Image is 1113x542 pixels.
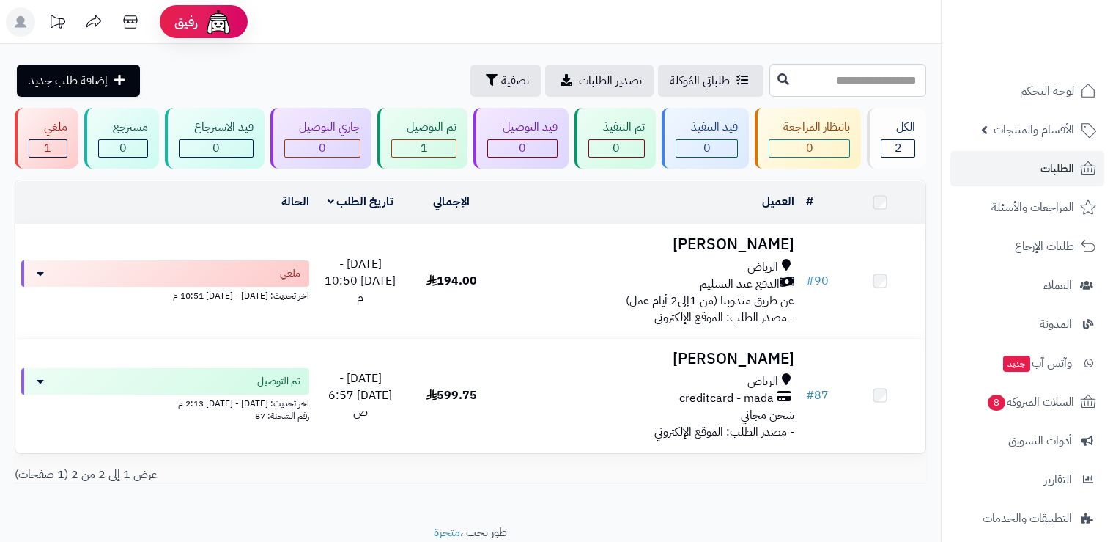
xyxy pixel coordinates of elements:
[806,193,813,210] a: #
[1043,275,1072,296] span: العملاء
[986,392,1074,412] span: السلات المتروكة
[676,140,737,157] div: 0
[1020,81,1074,101] span: لوحة التحكم
[806,272,814,290] span: #
[950,423,1104,458] a: أدوات التسويق
[255,409,309,422] span: رقم الشحنة: 87
[545,65,654,97] a: تصدير الطلبات
[212,139,220,157] span: 0
[434,524,460,541] a: متجرة
[1040,314,1072,334] span: المدونة
[39,7,75,40] a: تحديثات المنصة
[769,140,850,157] div: 0
[950,345,1104,381] a: وآتس آبجديد
[659,108,752,169] a: قيد التنفيذ 0
[676,119,738,136] div: قيد التنفيذ
[1008,431,1072,451] span: أدوات التسويق
[81,108,163,169] a: مسترجع 0
[747,373,778,390] span: الرياض
[328,370,392,421] span: [DATE] - [DATE] 6:57 ص
[895,139,902,157] span: 2
[488,140,557,157] div: 0
[391,119,456,136] div: تم التوصيل
[319,139,326,157] span: 0
[179,119,254,136] div: قيد الاسترجاع
[679,390,774,407] span: creditcard - mada
[519,139,526,157] span: 0
[497,224,800,338] td: - مصدر الطلب: الموقع الإلكتروني
[180,140,253,157] div: 0
[29,72,108,89] span: إضافة طلب جديد
[950,229,1104,264] a: طلبات الإرجاع
[806,387,814,404] span: #
[267,108,375,169] a: جاري التوصيل 0
[864,108,929,169] a: الكل2
[21,395,309,410] div: اخر تحديث: [DATE] - [DATE] 2:13 م
[174,13,198,31] span: رفيق
[626,292,794,310] span: عن طريق مندوبنا (من 1إلى2 أيام عمل)
[1015,236,1074,257] span: طلبات الإرجاع
[806,139,813,157] span: 0
[588,119,646,136] div: تم التنفيذ
[470,108,572,169] a: قيد التوصيل 0
[99,140,148,157] div: 0
[29,140,67,157] div: 1
[119,139,127,157] span: 0
[806,387,829,404] a: #87
[433,193,470,210] a: الإجمالي
[503,351,794,367] h3: [PERSON_NAME]
[17,65,140,97] a: إضافة طلب جديد
[994,120,1074,140] span: الأقسام والمنتجات
[700,276,780,293] span: الدفع عند التسليم
[284,119,361,136] div: جاري التوصيل
[162,108,267,169] a: قيد الاسترجاع 0
[881,119,915,136] div: الكل
[1013,12,1099,43] img: logo-2.png
[1003,356,1030,372] span: جديد
[426,272,477,290] span: 194.00
[983,508,1072,529] span: التطبيقات والخدمات
[987,394,1006,411] span: 8
[204,7,233,37] img: ai-face.png
[579,72,642,89] span: تصدير الطلبات
[421,139,428,157] span: 1
[280,266,300,281] span: ملغي
[328,193,394,210] a: تاريخ الطلب
[257,374,300,389] span: تم التوصيل
[613,139,620,157] span: 0
[703,139,711,157] span: 0
[747,259,778,276] span: الرياض
[572,108,659,169] a: تم التنفيذ 0
[950,73,1104,109] a: لوحة التحكم
[392,140,456,157] div: 1
[503,236,794,253] h3: [PERSON_NAME]
[950,151,1104,186] a: الطلبات
[950,307,1104,342] a: المدونة
[769,119,851,136] div: بانتظار المراجعة
[950,190,1104,225] a: المراجعات والأسئلة
[806,272,829,290] a: #90
[470,65,541,97] button: تصفية
[374,108,470,169] a: تم التوصيل 1
[21,287,309,302] div: اخر تحديث: [DATE] - [DATE] 10:51 م
[950,462,1104,497] a: التقارير
[950,384,1104,420] a: السلات المتروكة8
[741,406,794,424] span: شحن مجاني
[501,72,529,89] span: تصفية
[1040,158,1074,179] span: الطلبات
[589,140,645,157] div: 0
[497,339,800,453] td: - مصدر الطلب: الموقع الإلكتروني
[12,108,81,169] a: ملغي 1
[29,119,67,136] div: ملغي
[950,268,1104,303] a: العملاء
[670,72,730,89] span: طلباتي المُوكلة
[98,119,149,136] div: مسترجع
[281,193,309,210] a: الحالة
[991,197,1074,218] span: المراجعات والأسئلة
[44,139,51,157] span: 1
[1044,469,1072,490] span: التقارير
[4,466,470,483] div: عرض 1 إلى 2 من 2 (1 صفحات)
[487,119,558,136] div: قيد التوصيل
[1002,353,1072,373] span: وآتس آب
[762,193,794,210] a: العميل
